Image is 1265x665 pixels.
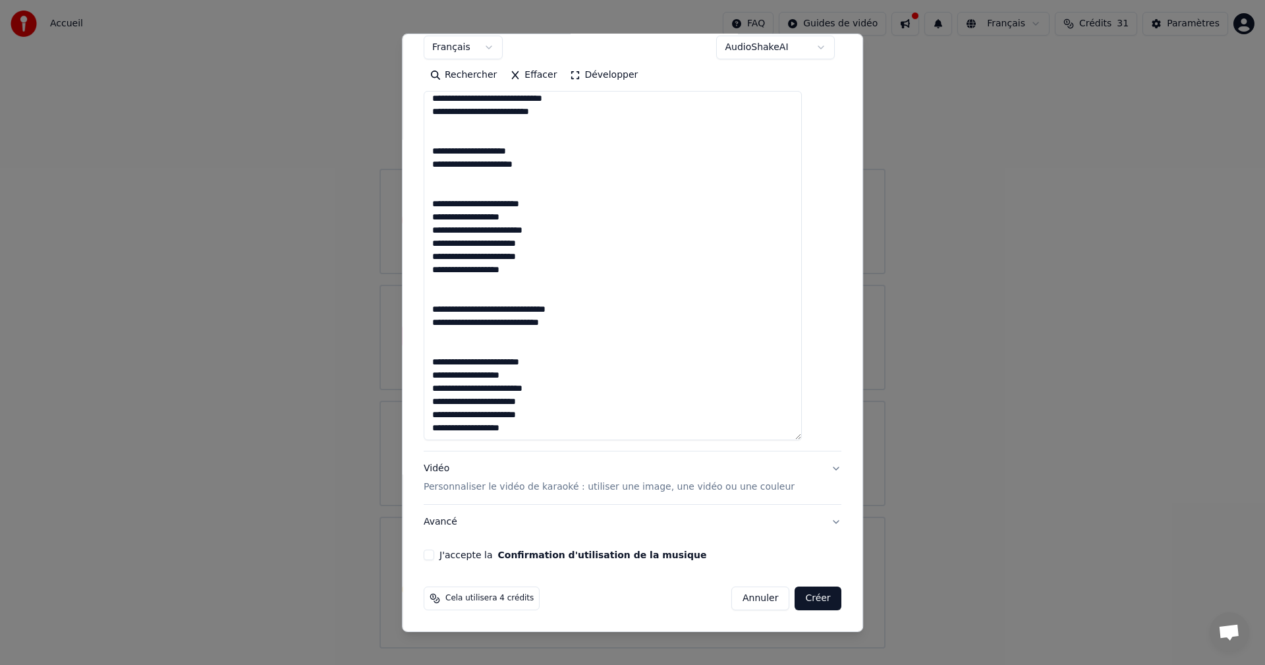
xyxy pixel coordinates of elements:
button: Rechercher [424,65,503,86]
button: VidéoPersonnaliser le vidéo de karaoké : utiliser une image, une vidéo ou une couleur [424,451,841,504]
span: Cela utilisera 4 crédits [445,593,534,604]
label: J'accepte la [439,550,706,560]
button: Effacer [503,65,563,86]
button: Développer [564,65,645,86]
button: Annuler [731,587,789,610]
div: ParolesAjoutez des paroles de chansons ou sélectionnez un modèle de paroles automatiques [424,21,841,451]
p: Personnaliser le vidéo de karaoké : utiliser une image, une vidéo ou une couleur [424,480,795,494]
button: Avancé [424,505,841,539]
button: J'accepte la [498,550,707,560]
div: Vidéo [424,462,795,494]
button: Créer [795,587,841,610]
